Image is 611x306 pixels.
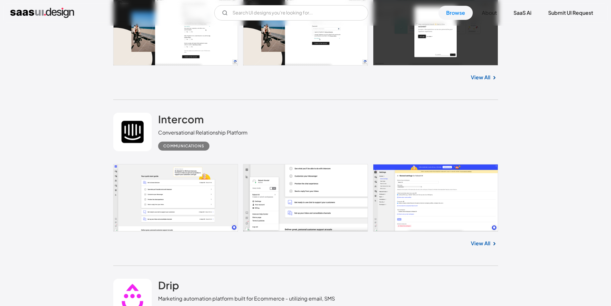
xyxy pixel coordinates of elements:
div: Communications [163,142,204,150]
a: home [10,8,74,18]
form: Email Form [214,5,368,21]
h2: Intercom [158,113,204,126]
a: Intercom [158,113,204,129]
a: Submit UI Request [540,6,601,20]
a: View All [471,74,490,81]
a: SaaS Ai [506,6,539,20]
input: Search UI designs you're looking for... [214,5,368,21]
a: About [474,6,505,20]
div: Conversational Relationship Platform [158,129,248,136]
h2: Drip [158,279,179,292]
div: Marketing automation platform built for Ecommerce - utilizing email, SMS [158,295,335,302]
a: Browse [438,6,473,20]
a: Drip [158,279,179,295]
a: View All [471,240,490,247]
